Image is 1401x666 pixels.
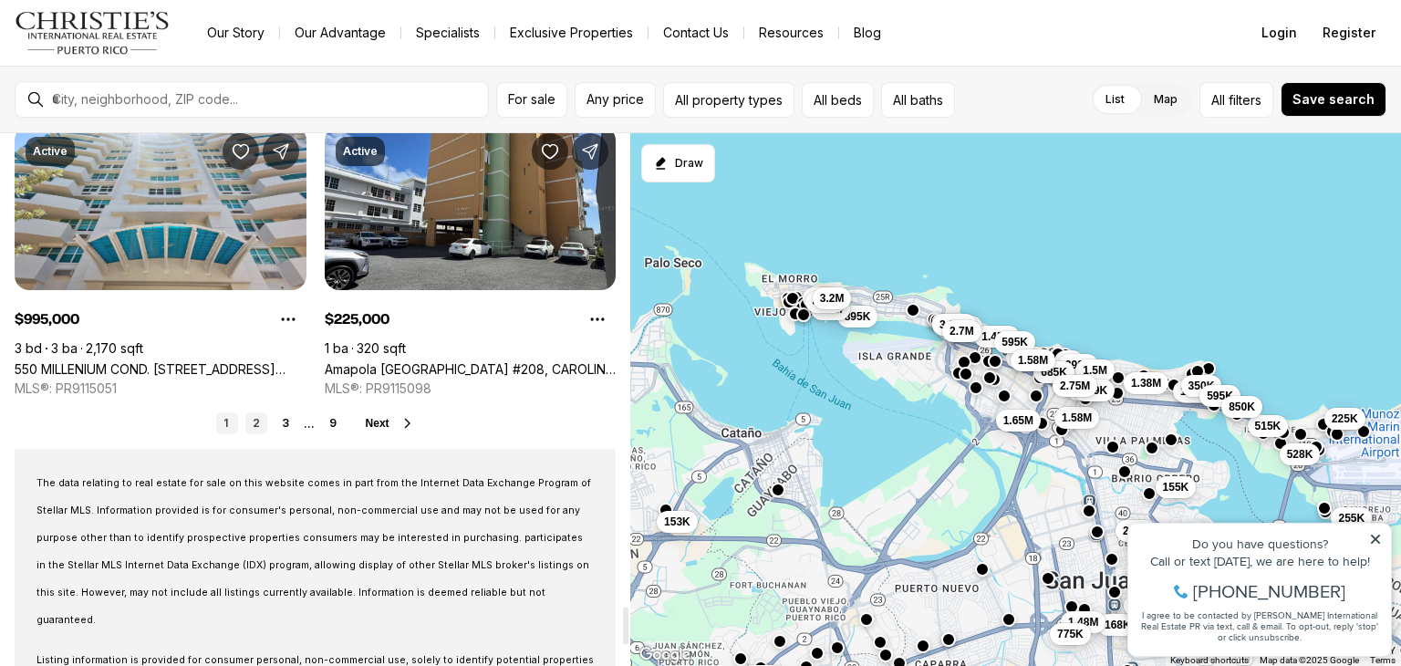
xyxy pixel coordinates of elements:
span: The data relating to real estate for sale on this website comes in part from the Internet Data Ex... [36,477,591,626]
span: 1.38M [1130,375,1160,390]
button: Property options [579,301,616,338]
button: Next [366,416,415,431]
button: 1.1M [810,297,849,319]
button: 515K [1247,415,1288,437]
button: 2.5M [1175,380,1214,402]
button: 950K [1006,346,1047,368]
button: 775K [1050,623,1091,645]
a: Resources [744,20,838,46]
span: 153K [664,514,690,528]
button: 528K [1279,442,1320,464]
button: 3M [1053,349,1084,371]
button: Save search [1281,82,1386,117]
button: 1.5M [1075,359,1115,380]
a: 3 [275,412,296,434]
button: Save Property: 550 MILLENIUM COND. AVE CONSTITUCION #510 [223,133,259,170]
button: 153K [657,510,698,532]
span: Next [366,417,389,430]
span: filters [1229,90,1261,109]
button: Contact Us [649,20,743,46]
a: 9 [322,412,344,434]
span: 895K [844,309,870,324]
span: [PHONE_NUMBER] [75,86,227,104]
button: 1.58M [1054,407,1099,429]
span: 3M [1061,353,1076,368]
button: 850K [1221,396,1262,418]
button: 2.7M [942,319,981,341]
a: Specialists [401,20,494,46]
span: 3.35M [939,317,970,331]
span: 3.2M [819,290,844,305]
a: logo [15,11,171,55]
span: 1.58M [1018,352,1048,367]
button: 1.45M [974,326,1019,348]
span: 155K [1162,480,1188,494]
span: 795K [810,290,836,305]
span: 168K [1105,618,1131,632]
span: Any price [586,92,644,107]
li: ... [304,417,315,431]
span: 1.1M [817,301,842,316]
span: 595K [1207,388,1233,402]
button: 685K [1033,361,1074,383]
span: 1.45M [981,329,1012,344]
span: Login [1261,26,1297,40]
span: All [1211,90,1225,109]
span: For sale [508,92,555,107]
button: 478K [804,291,846,313]
button: All baths [881,82,955,118]
button: 349K [1074,380,1115,401]
label: List [1091,83,1139,116]
span: 2.7M [950,323,974,338]
button: Share Property [263,133,299,170]
a: Amapola ISLA VERDE #208, CAROLINA PR, 00979 [325,361,617,377]
a: Blog [839,20,896,46]
a: Exclusive Properties [495,20,648,46]
button: 1.65M [995,410,1040,432]
span: 515K [1254,419,1281,433]
button: Any price [575,82,656,118]
a: 1 [216,412,238,434]
button: Start drawing [641,144,715,182]
button: 895K [836,306,877,328]
span: I agree to be contacted by [PERSON_NAME] International Real Estate PR via text, call & email. To ... [23,112,260,147]
span: 349K [1081,383,1107,398]
a: Our Story [192,20,279,46]
a: 550 MILLENIUM COND. AVE CONSTITUCION #510, SAN JUAN PR, 00901 [15,361,306,377]
span: 595K [1001,334,1028,349]
button: Save Property: Amapola ISLA VERDE #208 [532,133,568,170]
div: Do you have questions? [19,41,264,54]
label: Map [1139,83,1192,116]
button: 295K [1116,519,1157,541]
button: 155K [1155,476,1196,498]
span: 1.65M [1002,413,1033,428]
span: 775K [1057,627,1084,641]
button: 1.58M [1011,349,1055,370]
button: Property options [270,301,306,338]
button: Allfilters [1199,82,1273,118]
button: 1.2M [1173,380,1212,401]
span: 1.5M [1083,362,1107,377]
span: 478K [812,295,838,309]
button: 2.75M [1053,375,1097,397]
button: Register [1312,15,1386,51]
span: 1.2M [1180,383,1205,398]
button: 1.48M [1061,611,1105,633]
a: 2 [245,412,267,434]
span: 1.58M [1062,411,1092,425]
button: For sale [496,82,567,118]
p: Active [343,144,378,159]
button: 399K [1057,353,1098,375]
span: 1.48M [1068,615,1098,630]
span: Register [1323,26,1375,40]
button: 595K [1199,384,1240,406]
span: 399K [1064,357,1091,371]
span: 350K [1188,379,1214,393]
button: 225K [1324,408,1365,430]
button: 595K [994,330,1035,352]
a: Our Advantage [280,20,400,46]
p: Active [33,144,67,159]
button: 168K [1097,614,1138,636]
button: 350K [1180,375,1221,397]
span: 225K [1332,411,1358,426]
